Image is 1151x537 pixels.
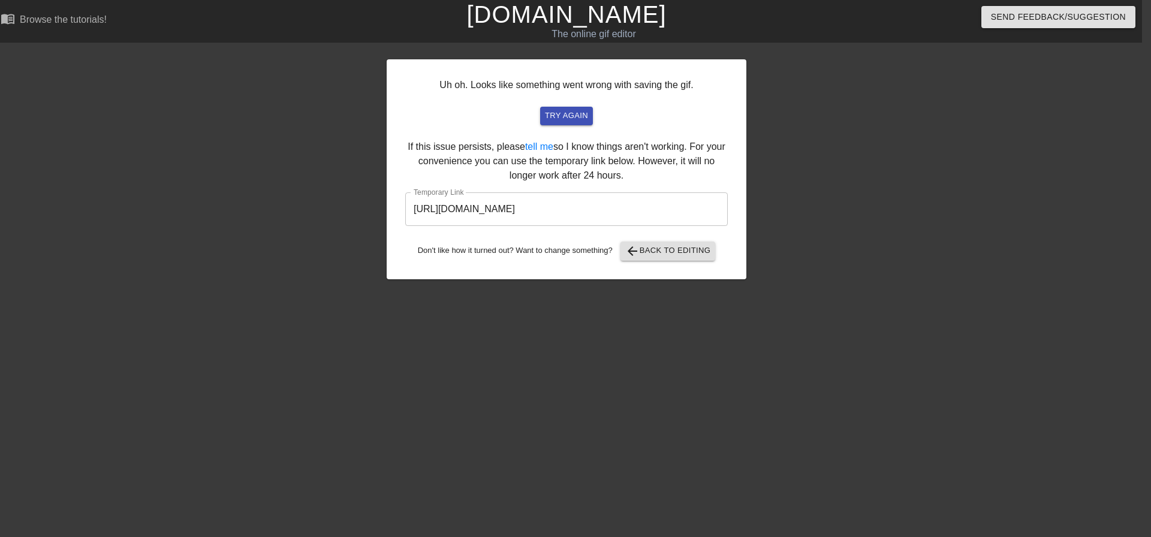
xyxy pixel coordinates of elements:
[540,107,593,125] button: try again
[525,141,553,152] a: tell me
[991,10,1126,25] span: Send Feedback/Suggestion
[405,192,728,226] input: bare
[545,109,588,123] span: try again
[20,14,107,25] div: Browse the tutorials!
[381,27,807,41] div: The online gif editor
[620,242,716,261] button: Back to Editing
[1,11,15,26] span: menu_book
[981,6,1135,28] button: Send Feedback/Suggestion
[625,244,640,258] span: arrow_back
[625,244,711,258] span: Back to Editing
[466,1,666,28] a: [DOMAIN_NAME]
[387,59,746,279] div: Uh oh. Looks like something went wrong with saving the gif. If this issue persists, please so I k...
[1,11,107,30] a: Browse the tutorials!
[405,242,728,261] div: Don't like how it turned out? Want to change something?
